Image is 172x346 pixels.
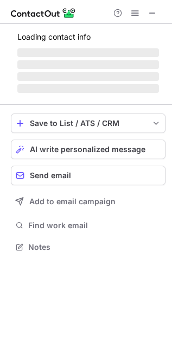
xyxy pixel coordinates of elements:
button: Send email [11,166,165,185]
span: ‌ [17,60,159,69]
p: Loading contact info [17,33,159,41]
span: AI write personalized message [30,145,145,154]
button: AI write personalized message [11,140,165,159]
img: ContactOut v5.3.10 [11,7,76,20]
button: save-profile-one-click [11,114,165,133]
div: Save to List / ATS / CRM [30,119,146,128]
span: Add to email campaign [29,197,116,206]
span: ‌ [17,84,159,93]
span: Notes [28,242,161,252]
button: Add to email campaign [11,192,165,211]
span: Find work email [28,221,161,230]
button: Find work email [11,218,165,233]
span: Send email [30,171,71,180]
span: ‌ [17,48,159,57]
span: ‌ [17,72,159,81]
button: Notes [11,240,165,255]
